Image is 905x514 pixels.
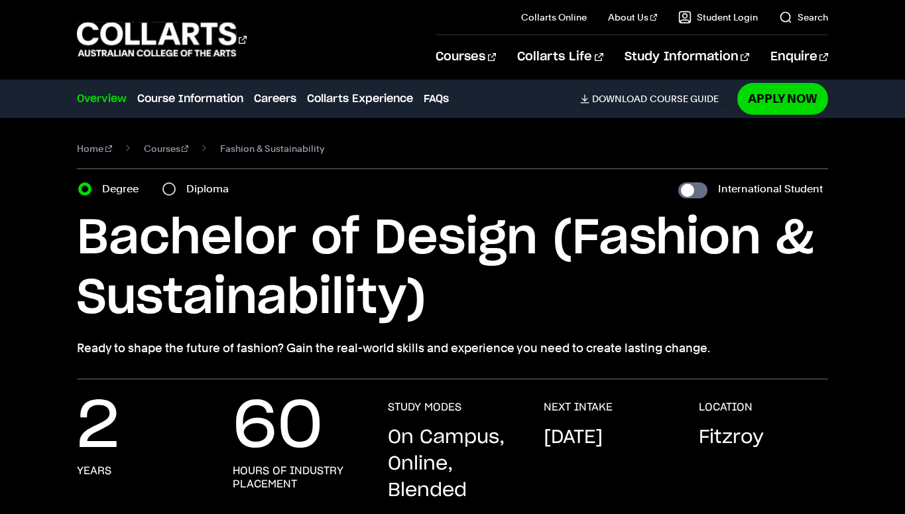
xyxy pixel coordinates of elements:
[77,339,828,357] p: Ready to shape the future of fashion? Gain the real-world skills and experience you need to creat...
[220,139,324,158] span: Fashion & Sustainability
[544,401,613,414] h3: NEXT INTAKE
[77,139,112,158] a: Home
[517,35,603,79] a: Collarts Life
[77,209,828,328] h1: Bachelor of Design (Fashion & Sustainability)
[699,401,753,414] h3: LOCATION
[144,139,189,158] a: Courses
[608,11,657,24] a: About Us
[388,424,517,504] p: On Campus, Online, Blended
[718,180,823,198] label: International Student
[436,35,496,79] a: Courses
[580,93,729,105] a: DownloadCourse Guide
[233,464,362,491] h3: hours of industry placement
[77,464,111,478] h3: years
[77,21,247,58] div: Go to homepage
[521,11,587,24] a: Collarts Online
[137,91,243,107] a: Course Information
[254,91,296,107] a: Careers
[77,91,127,107] a: Overview
[233,401,323,454] p: 60
[388,401,461,414] h3: STUDY MODES
[77,401,119,454] p: 2
[737,83,828,114] a: Apply Now
[770,35,828,79] a: Enquire
[424,91,449,107] a: FAQs
[544,424,603,451] p: [DATE]
[699,424,764,451] p: Fitzroy
[592,93,647,105] span: Download
[102,180,147,198] label: Degree
[625,35,749,79] a: Study Information
[779,11,828,24] a: Search
[678,11,758,24] a: Student Login
[186,180,237,198] label: Diploma
[307,91,413,107] a: Collarts Experience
